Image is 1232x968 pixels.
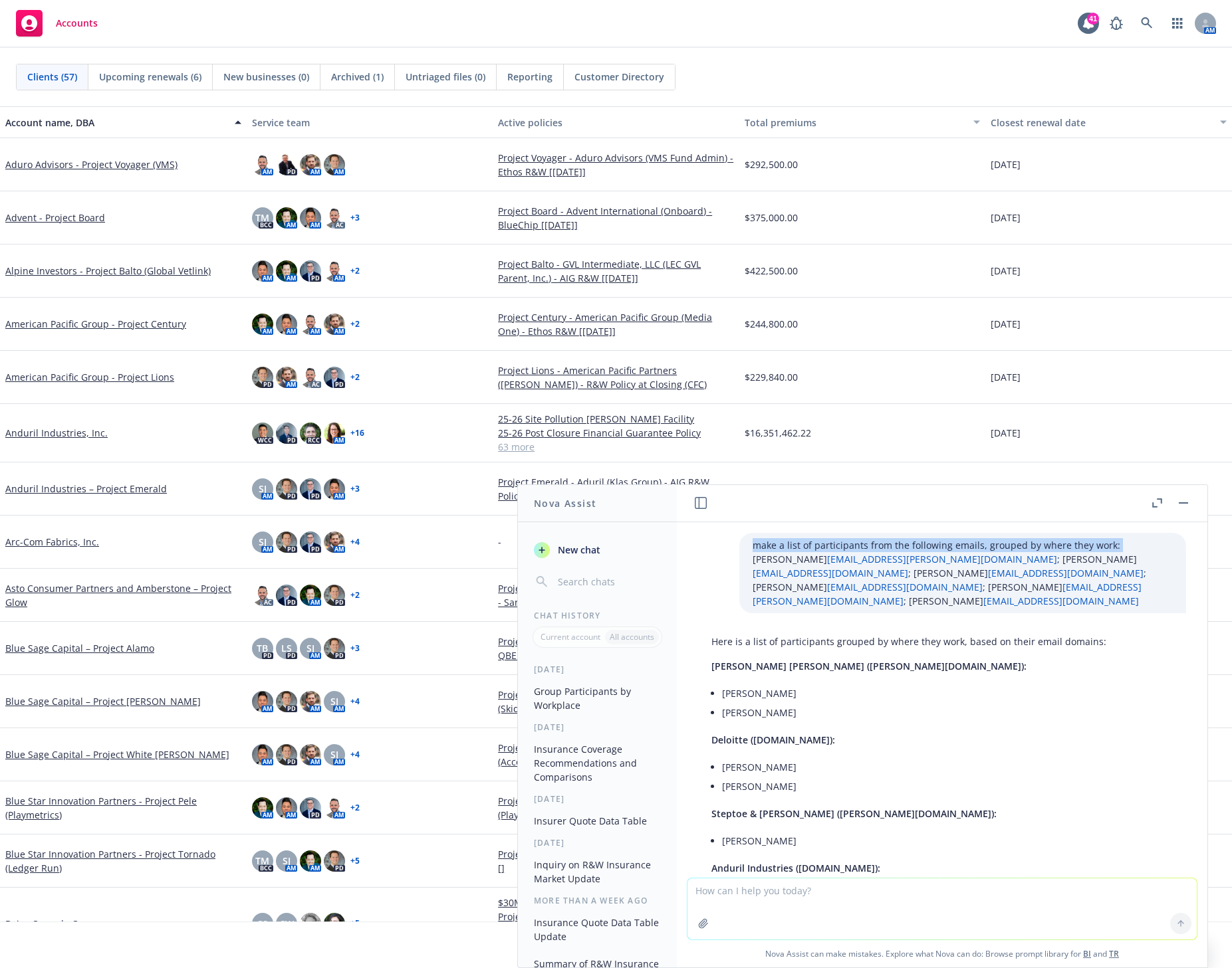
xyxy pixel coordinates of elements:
[276,797,297,819] img: photo
[574,70,664,84] span: Customer Directory
[5,264,211,278] a: Alpine Investors - Project Balto (Global Vetlink)
[350,538,360,546] a: + 4
[300,423,321,444] img: photo
[300,154,321,175] img: photo
[324,423,345,444] img: photo
[711,807,997,820] span: Steptoe & [PERSON_NAME] ([PERSON_NAME][DOMAIN_NAME]):
[1087,13,1099,25] div: 41
[991,370,1021,384] span: [DATE]
[722,777,1106,796] li: [PERSON_NAME]
[498,634,734,662] a: Project Alamo - Blue Sage Capital (Clean Scapes) - QBE R&W Policy [[DATE]]
[498,204,734,232] a: Project Board - Advent International (Onboard) - BlueChip [[DATE]]
[498,412,734,426] a: 25-26 Site Pollution [PERSON_NAME] Facility
[252,367,273,388] img: photo
[722,684,1106,703] li: [PERSON_NAME]
[827,581,983,593] a: [EMAIL_ADDRESS][DOMAIN_NAME]
[988,567,1144,579] a: [EMAIL_ADDRESS][DOMAIN_NAME]
[324,207,345,229] img: photo
[350,920,360,927] a: + 5
[991,211,1021,225] span: [DATE]
[276,585,297,606] img: photo
[276,314,297,335] img: photo
[330,747,338,761] span: SJ
[324,850,345,872] img: photo
[330,694,338,708] span: SJ
[711,634,1106,648] p: Here is a list of participants grouped by where they work, based on their email domains:
[276,423,297,444] img: photo
[498,910,734,937] a: Project Firepit - Boise Cascade ([PERSON_NAME]) - Ethos R&W ([DATE])
[753,538,1173,608] p: make a list of participants from the following emails, grouped by where they work: [PERSON_NAME] ...
[991,317,1021,331] span: [DATE]
[498,426,734,440] a: 25-26 Post Closure Financial Guarantee Policy
[300,260,321,282] img: photo
[555,573,661,591] input: Search chats
[745,116,966,130] div: Total premiums
[745,264,798,278] span: $422,500.00
[350,591,360,599] a: + 2
[279,917,294,931] span: CW
[745,317,798,331] span: $244,800.00
[324,913,345,934] img: photo
[255,854,269,868] span: TM
[529,854,666,890] button: Inquiry on R&W Insurance Market Update
[983,595,1139,607] a: [EMAIL_ADDRESS][DOMAIN_NAME]
[257,917,268,931] span: CS
[5,482,167,496] a: Anduril Industries – Project Emerald
[722,757,1106,777] li: [PERSON_NAME]
[324,367,345,388] img: photo
[5,370,174,384] a: American Pacific Group - Project Lions
[350,214,360,222] a: + 3
[991,264,1021,278] span: [DATE]
[350,320,360,328] a: + 2
[518,664,677,675] div: [DATE]
[11,5,103,42] a: Accounts
[5,641,154,655] a: Blue Sage Capital – Project Alamo
[406,70,485,84] span: Untriaged files (0)
[300,478,321,500] img: photo
[529,738,666,788] button: Insurance Coverage Recommendations and Comparisons
[739,106,986,138] button: Total premiums
[276,367,297,388] img: photo
[745,157,798,171] span: $292,500.00
[324,797,345,819] img: photo
[99,70,201,84] span: Upcoming renewals (6)
[276,691,297,712] img: photo
[610,631,654,642] p: All accounts
[324,154,345,175] img: photo
[985,106,1232,138] button: Closest renewal date
[300,913,321,934] img: photo
[223,70,309,84] span: New businesses (0)
[257,641,268,655] span: TB
[300,850,321,872] img: photo
[991,157,1021,171] span: [DATE]
[300,314,321,335] img: photo
[300,532,321,553] img: photo
[331,70,384,84] span: Archived (1)
[541,631,600,642] p: Current account
[498,535,501,549] span: -
[711,862,880,874] span: Anduril Industries ([DOMAIN_NAME]):
[991,426,1021,440] span: [DATE]
[745,211,798,225] span: $375,000.00
[529,912,666,947] button: Insurance Quote Data Table Update
[252,797,273,819] img: photo
[498,310,734,338] a: Project Century - American Pacific Group (Media One) - Ethos R&W [[DATE]]
[300,207,321,229] img: photo
[498,688,734,716] a: Project [PERSON_NAME] - Blue Sage Capital (Skidpro) - Ethos R&W [4/30.2025]
[5,317,186,331] a: American Pacific Group - Project Century
[350,804,360,812] a: + 2
[276,207,297,229] img: photo
[56,18,98,29] span: Accounts
[300,367,321,388] img: photo
[300,797,321,819] img: photo
[498,896,734,910] a: $30M Kidnap & [PERSON_NAME]
[507,70,553,84] span: Reporting
[529,680,666,716] button: Group Participants by Workplace
[247,106,493,138] button: Service team
[555,543,600,557] span: New chat
[1134,10,1160,37] a: Search
[5,847,241,875] a: Blue Star Innovation Partners - Project Tornado (Ledger Run)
